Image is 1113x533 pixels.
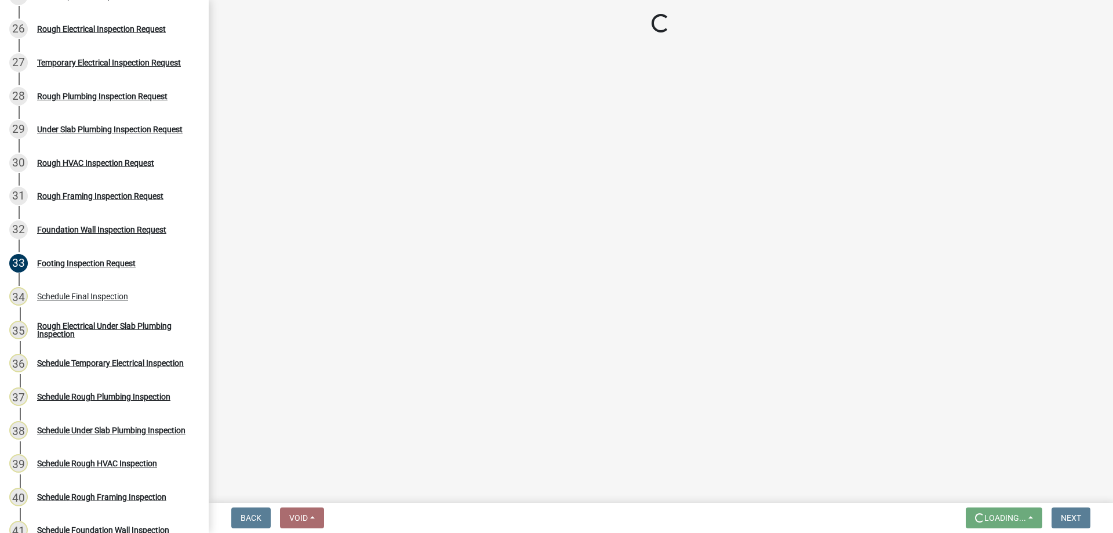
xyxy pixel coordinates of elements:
div: Under Slab Plumbing Inspection Request [37,125,183,133]
div: 34 [9,287,28,306]
span: Loading... [984,513,1026,523]
div: Schedule Rough Framing Inspection [37,493,166,501]
button: Void [280,507,324,528]
div: 27 [9,53,28,72]
div: 33 [9,254,28,273]
div: Rough HVAC Inspection Request [37,159,154,167]
div: Schedule Under Slab Plumbing Inspection [37,426,185,434]
div: Rough Framing Inspection Request [37,192,163,200]
div: 32 [9,220,28,239]
div: Schedule Rough Plumbing Inspection [37,393,170,401]
button: Loading... [966,507,1042,528]
span: Back [241,513,261,523]
div: Foundation Wall Inspection Request [37,226,166,234]
div: Rough Electrical Under Slab Plumbing Inspection [37,322,190,338]
div: 29 [9,120,28,139]
div: 31 [9,187,28,205]
button: Next [1052,507,1090,528]
div: Rough Electrical Inspection Request [37,25,166,33]
div: Footing Inspection Request [37,259,136,267]
div: 35 [9,321,28,339]
button: Back [231,507,271,528]
div: Schedule Temporary Electrical Inspection [37,359,184,367]
div: 28 [9,87,28,106]
div: 40 [9,488,28,506]
div: Rough Plumbing Inspection Request [37,92,168,100]
div: 37 [9,387,28,406]
div: Schedule Rough HVAC Inspection [37,459,157,467]
div: 30 [9,154,28,172]
div: Schedule Final Inspection [37,292,128,300]
div: 39 [9,454,28,473]
div: 26 [9,20,28,38]
div: 38 [9,421,28,440]
span: Void [289,513,308,523]
div: 36 [9,354,28,372]
div: Temporary Electrical Inspection Request [37,59,181,67]
span: Next [1061,513,1081,523]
